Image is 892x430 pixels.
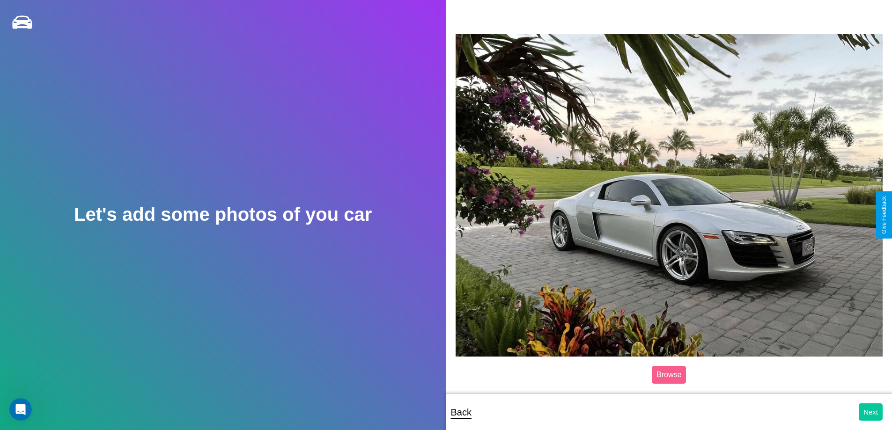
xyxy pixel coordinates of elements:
[652,366,686,384] label: Browse
[881,196,887,234] div: Give Feedback
[456,34,883,356] img: posted
[859,403,883,421] button: Next
[9,398,32,421] iframe: Intercom live chat
[451,404,472,421] p: Back
[74,204,372,225] h2: Let's add some photos of you car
